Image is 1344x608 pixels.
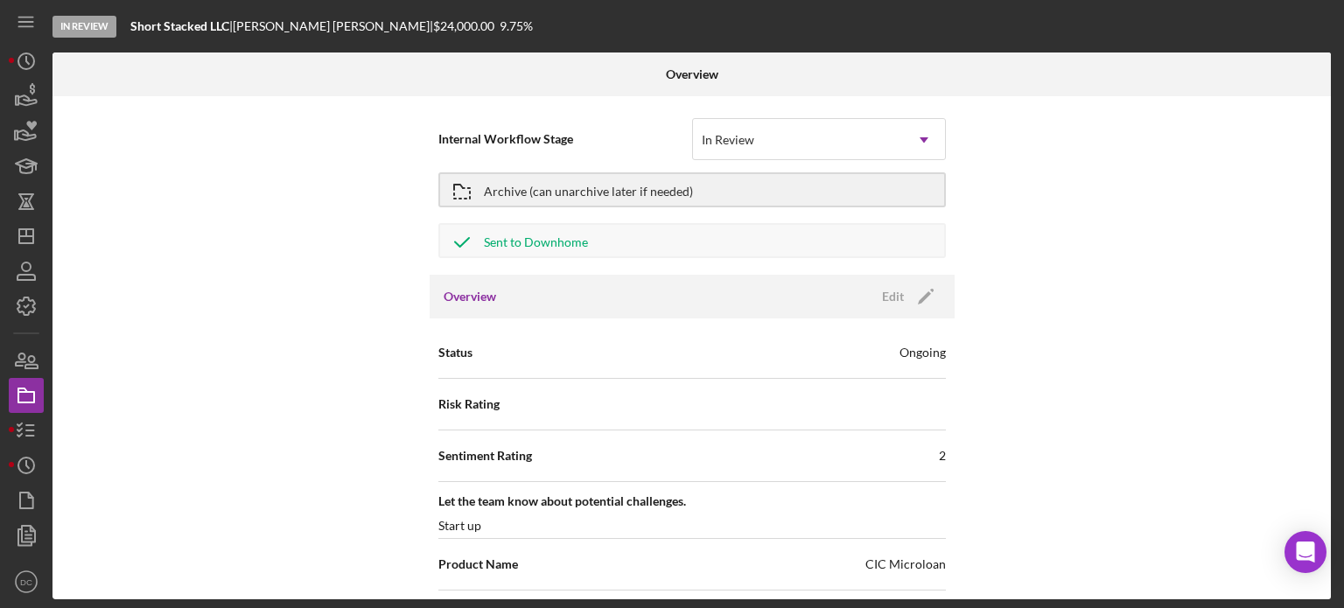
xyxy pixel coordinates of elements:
[865,556,946,573] div: CIC Microloan
[438,395,500,413] span: Risk Rating
[438,447,532,465] span: Sentiment Rating
[484,174,693,206] div: Archive (can unarchive later if needed)
[871,283,941,310] button: Edit
[438,130,692,148] span: Internal Workflow Stage
[444,288,496,305] h3: Overview
[438,344,472,361] span: Status
[438,223,946,258] button: Sent to Downhome
[438,517,481,535] div: Start up
[130,19,233,33] div: |
[9,564,44,599] button: DC
[20,577,32,587] text: DC
[1284,531,1326,573] div: Open Intercom Messenger
[438,493,946,510] span: Let the team know about potential challenges.
[130,18,229,33] b: Short Stacked LLC
[899,344,946,361] div: Ongoing
[433,19,500,33] div: $24,000.00
[939,447,946,465] div: 2
[882,283,904,310] div: Edit
[233,19,433,33] div: [PERSON_NAME] [PERSON_NAME] |
[666,67,718,81] b: Overview
[702,133,754,147] div: In Review
[484,225,588,256] div: Sent to Downhome
[438,556,518,573] span: Product Name
[500,19,533,33] div: 9.75 %
[438,172,946,207] button: Archive (can unarchive later if needed)
[52,16,116,38] div: In Review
